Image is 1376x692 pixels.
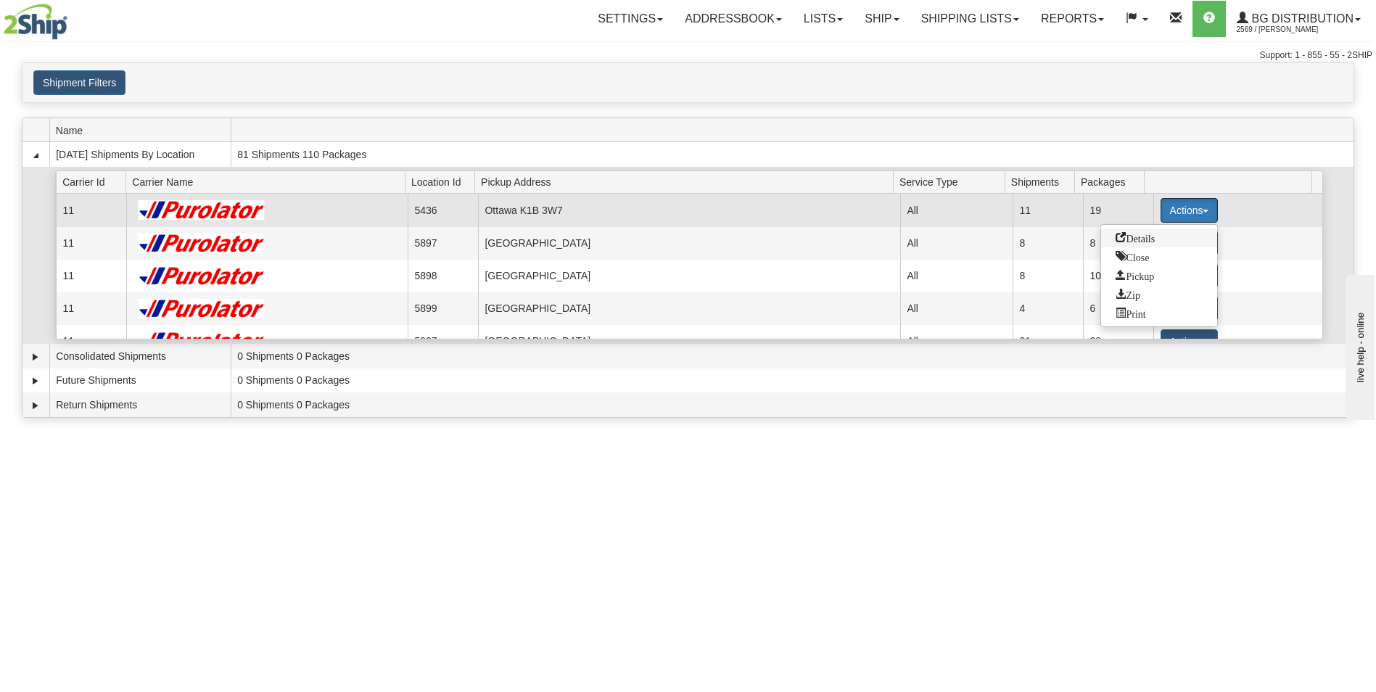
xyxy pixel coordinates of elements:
span: BG Distribution [1248,12,1354,25]
img: Purolator [133,299,271,318]
td: 5436 [408,194,478,226]
img: logo2569.jpg [4,4,67,40]
img: Purolator [133,200,271,220]
span: Shipments [1011,170,1075,193]
a: Close this group [1101,247,1217,266]
a: Settings [587,1,674,37]
td: All [900,325,1013,358]
td: All [900,227,1013,260]
td: 6 [1083,292,1153,325]
button: Shipment Filters [33,70,125,95]
a: Shipping lists [910,1,1030,37]
td: 0 Shipments 0 Packages [231,392,1354,417]
a: Zip and Download All Shipping Documents [1101,285,1217,304]
div: Support: 1 - 855 - 55 - 2SHIP [4,49,1372,62]
img: Purolator [133,266,271,286]
td: 19 [1083,194,1153,226]
td: 11 [56,194,126,226]
a: Go to Details view [1101,228,1217,247]
td: Return Shipments [49,392,231,417]
span: Packages [1081,170,1145,193]
a: Collapse [28,148,43,162]
td: 21 [1013,325,1083,358]
td: 8 [1083,227,1153,260]
img: Purolator [133,331,271,351]
span: Carrier Id [62,170,126,193]
td: 5907 [408,325,478,358]
td: Consolidated Shipments [49,344,231,368]
a: Lists [793,1,854,37]
a: Print or Download All Shipping Documents in one file [1101,304,1217,323]
td: 5897 [408,227,478,260]
td: All [900,260,1013,292]
span: Close [1116,251,1149,261]
td: [GEOGRAPHIC_DATA] [478,227,900,260]
td: 10 [1083,260,1153,292]
span: Name [56,119,231,141]
a: Expand [28,374,43,388]
img: Purolator [133,234,271,253]
td: 8 [1013,227,1083,260]
a: BG Distribution 2569 / [PERSON_NAME] [1226,1,1372,37]
td: Future Shipments [49,368,231,393]
span: Zip [1116,289,1140,299]
div: live help - online [11,12,134,23]
a: Expand [28,398,43,413]
td: [GEOGRAPHIC_DATA] [478,292,900,325]
span: Carrier Name [132,170,405,193]
td: 0 Shipments 0 Packages [231,368,1354,393]
td: 11 [1013,194,1083,226]
a: Request a carrier pickup [1101,266,1217,285]
td: 0 Shipments 0 Packages [231,344,1354,368]
td: All [900,194,1013,226]
td: [DATE] Shipments By Location [49,142,231,167]
td: 11 [56,227,126,260]
td: [GEOGRAPHIC_DATA] [478,260,900,292]
td: 81 Shipments 110 Packages [231,142,1354,167]
span: Pickup Address [481,170,893,193]
span: Print [1116,308,1145,318]
td: Ottawa K1B 3W7 [478,194,900,226]
td: 11 [56,325,126,358]
td: [GEOGRAPHIC_DATA] [478,325,900,358]
iframe: chat widget [1343,272,1375,420]
td: 5899 [408,292,478,325]
span: Service Type [899,170,1005,193]
button: Actions [1161,198,1219,223]
td: All [900,292,1013,325]
button: Actions [1161,329,1219,354]
a: Expand [28,350,43,364]
td: 11 [56,292,126,325]
td: 28 [1083,325,1153,358]
td: 8 [1013,260,1083,292]
a: Ship [854,1,910,37]
span: Location Id [411,170,475,193]
td: 11 [56,260,126,292]
span: Pickup [1116,270,1154,280]
a: Reports [1030,1,1115,37]
td: 4 [1013,292,1083,325]
td: 5898 [408,260,478,292]
span: Details [1116,232,1155,242]
a: Addressbook [674,1,793,37]
span: 2569 / [PERSON_NAME] [1237,22,1346,37]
